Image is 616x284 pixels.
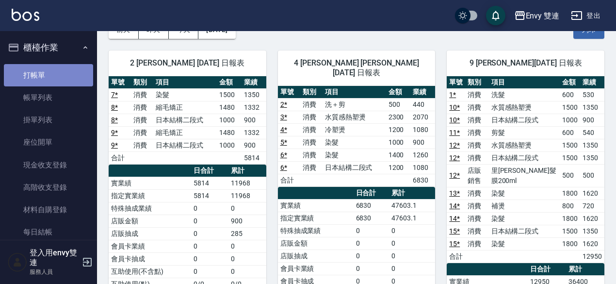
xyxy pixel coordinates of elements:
td: 店販抽成 [278,250,354,262]
td: 1000 [560,114,580,126]
td: 染髮 [153,88,217,101]
td: 1500 [217,88,242,101]
td: 1350 [580,139,604,151]
td: 店販金額 [109,215,191,227]
td: 600 [560,88,580,101]
td: 440 [410,98,435,111]
td: 1480 [217,126,242,139]
td: 里[PERSON_NAME]髮膜200ml [489,164,560,187]
td: 0 [354,237,389,250]
td: 11968 [228,177,266,189]
td: 合計 [447,250,465,263]
td: 日本結構二段式 [153,139,217,151]
td: 0 [191,215,228,227]
td: 1000 [386,136,411,149]
td: 會員卡業績 [109,240,191,252]
td: 洗髮 [489,88,560,101]
td: 消費 [465,126,488,139]
td: 0 [389,250,435,262]
td: 1500 [560,101,580,114]
td: 530 [580,88,604,101]
th: 日合計 [191,165,228,177]
td: 0 [354,250,389,262]
td: 0 [389,224,435,237]
th: 累計 [566,263,604,276]
td: 1800 [560,212,580,225]
td: 日本結構二段式 [323,161,386,174]
img: Logo [12,9,39,21]
a: 現金收支登錄 [4,154,93,176]
td: 消費 [131,114,153,126]
th: 日合計 [354,187,389,200]
th: 累計 [389,187,435,200]
a: 掛單列表 [4,109,93,131]
td: 900 [580,114,604,126]
th: 金額 [217,76,242,89]
td: 合計 [278,174,300,186]
td: 6830 [354,212,389,224]
a: 每日結帳 [4,221,93,243]
button: Envy 雙連 [510,6,564,26]
td: 1500 [560,151,580,164]
td: 合計 [109,151,131,164]
td: 1200 [386,123,411,136]
td: 消費 [465,212,488,225]
td: 285 [228,227,266,240]
td: 1350 [242,88,266,101]
th: 項目 [153,76,217,89]
a: 材料自購登錄 [4,199,93,221]
td: 日本結構二段式 [153,114,217,126]
td: 消費 [465,225,488,237]
td: 47603.1 [389,199,435,212]
button: save [486,6,505,25]
div: Envy 雙連 [526,10,560,22]
td: 1332 [242,101,266,114]
td: 特殊抽成業績 [278,224,354,237]
td: 消費 [300,123,323,136]
td: 500 [560,164,580,187]
td: 消費 [465,88,488,101]
td: 消費 [465,151,488,164]
td: 消費 [465,187,488,200]
td: 消費 [465,200,488,212]
td: 消費 [300,161,323,174]
a: 高階收支登錄 [4,176,93,199]
td: 1400 [386,149,411,161]
td: 1200 [386,161,411,174]
a: 座位開單 [4,131,93,153]
td: 0 [389,262,435,275]
td: 720 [580,200,604,212]
td: 540 [580,126,604,139]
td: 1620 [580,187,604,200]
td: 實業績 [109,177,191,189]
th: 業績 [580,76,604,89]
td: 5814 [191,177,228,189]
p: 服務人員 [30,267,79,276]
td: 0 [228,240,266,252]
td: 500 [580,164,604,187]
td: 600 [560,126,580,139]
td: 剪髮 [489,126,560,139]
td: 消費 [131,139,153,151]
th: 業績 [242,76,266,89]
td: 1350 [580,101,604,114]
td: 0 [354,224,389,237]
td: 店販金額 [278,237,354,250]
th: 項目 [323,86,386,99]
table: a dense table [447,76,604,263]
td: 1000 [217,114,242,126]
td: 1260 [410,149,435,161]
td: 0 [228,265,266,278]
th: 單號 [109,76,131,89]
td: 1350 [580,151,604,164]
td: 消費 [131,88,153,101]
table: a dense table [109,76,266,165]
td: 水質感熱塑燙 [489,101,560,114]
th: 類別 [300,86,323,99]
td: 特殊抽成業績 [109,202,191,215]
td: 1500 [560,225,580,237]
td: 消費 [300,149,323,161]
td: 0 [354,262,389,275]
td: 900 [410,136,435,149]
td: 2070 [410,111,435,123]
